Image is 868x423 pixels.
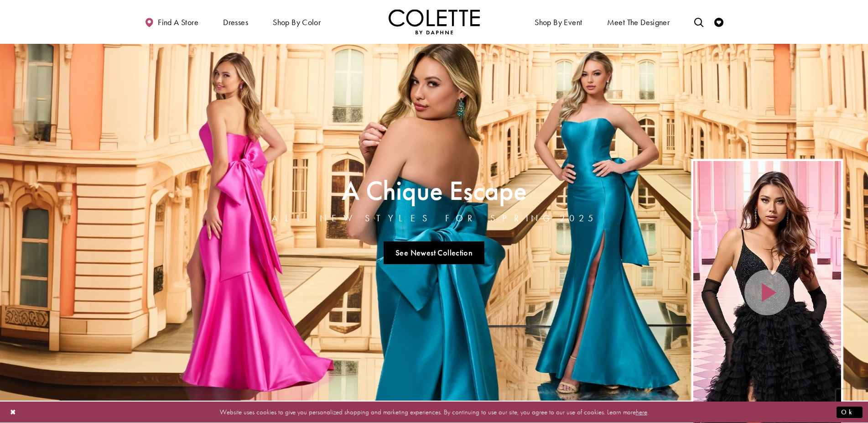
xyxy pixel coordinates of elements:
[837,407,863,418] button: Submit Dialog
[269,238,599,268] ul: Slider Links
[66,406,802,418] p: Website uses cookies to give you personalized shopping and marketing experiences. By continuing t...
[5,404,21,420] button: Close Dialog
[636,407,647,417] a: here
[384,241,485,264] a: See Newest Collection A Chique Escape All New Styles For Spring 2025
